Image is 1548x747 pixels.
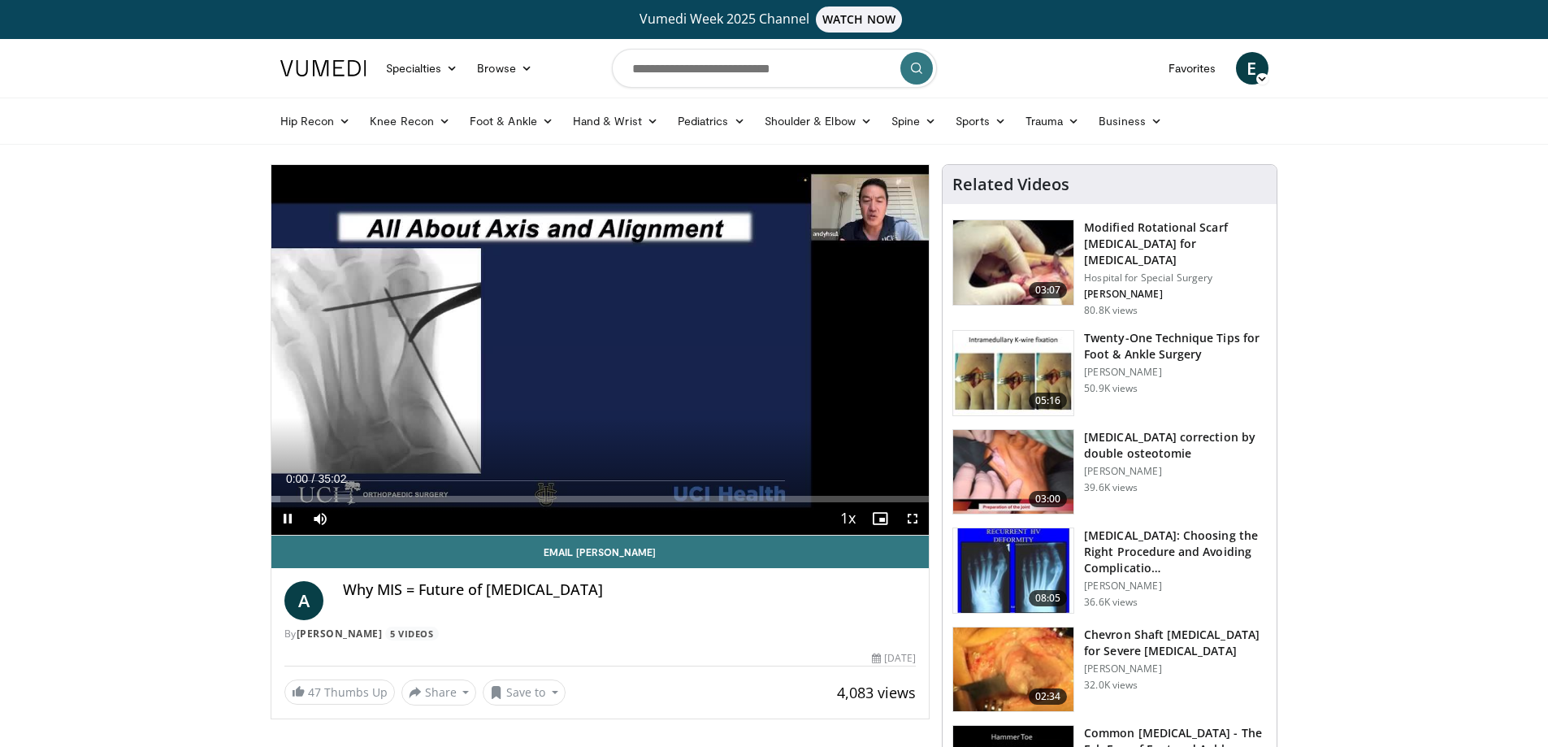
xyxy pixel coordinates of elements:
[1084,382,1138,395] p: 50.9K views
[271,105,361,137] a: Hip Recon
[1084,366,1267,379] p: [PERSON_NAME]
[837,683,916,702] span: 4,083 views
[385,627,439,641] a: 5 Videos
[304,502,336,535] button: Mute
[953,528,1073,613] img: 3c75a04a-ad21-4ad9-966a-c963a6420fc5.150x105_q85_crop-smart_upscale.jpg
[280,60,366,76] img: VuMedi Logo
[297,627,383,641] a: [PERSON_NAME]
[831,502,864,535] button: Playback Rate
[882,105,946,137] a: Spine
[952,429,1267,515] a: 03:00 [MEDICAL_DATA] correction by double osteotomie [PERSON_NAME] 39.6K views
[872,651,916,666] div: [DATE]
[1084,304,1138,317] p: 80.8K views
[1029,282,1068,298] span: 03:07
[318,472,346,485] span: 35:02
[1084,580,1267,593] p: [PERSON_NAME]
[953,331,1073,415] img: 6702e58c-22b3-47ce-9497-b1c0ae175c4c.150x105_q85_crop-smart_upscale.jpg
[376,52,468,85] a: Specialties
[308,684,321,700] span: 47
[1029,590,1068,606] span: 08:05
[1084,429,1267,462] h3: [MEDICAL_DATA] correction by double osteotomie
[668,105,755,137] a: Pediatrics
[953,430,1073,515] img: 294729_0000_1.png.150x105_q85_crop-smart_upscale.jpg
[864,502,896,535] button: Enable picture-in-picture mode
[755,105,882,137] a: Shoulder & Elbow
[953,220,1073,305] img: Scarf_Osteotomy_100005158_3.jpg.150x105_q85_crop-smart_upscale.jpg
[1159,52,1226,85] a: Favorites
[952,219,1267,317] a: 03:07 Modified Rotational Scarf [MEDICAL_DATA] for [MEDICAL_DATA] Hospital for Special Surgery [P...
[1084,662,1267,675] p: [PERSON_NAME]
[284,627,917,641] div: By
[952,627,1267,713] a: 02:34 Chevron Shaft [MEDICAL_DATA] for Severe [MEDICAL_DATA] [PERSON_NAME] 32.0K views
[401,680,477,706] button: Share
[1084,596,1138,609] p: 36.6K views
[1084,271,1267,284] p: Hospital for Special Surgery
[271,165,930,536] video-js: Video Player
[1084,627,1267,659] h3: Chevron Shaft [MEDICAL_DATA] for Severe [MEDICAL_DATA]
[271,502,304,535] button: Pause
[1089,105,1172,137] a: Business
[612,49,937,88] input: Search topics, interventions
[1084,465,1267,478] p: [PERSON_NAME]
[1084,330,1267,363] h3: Twenty-One Technique Tips for Foot & Ankle Surgery
[271,536,930,568] a: Email [PERSON_NAME]
[1236,52,1268,85] a: E
[1084,288,1267,301] p: [PERSON_NAME]
[284,680,395,705] a: 47 Thumbs Up
[483,680,566,706] button: Save to
[283,7,1266,33] a: Vumedi Week 2025 ChannelWATCH NOW
[343,581,917,599] h4: Why MIS = Future of [MEDICAL_DATA]
[271,496,930,502] div: Progress Bar
[952,175,1069,194] h4: Related Videos
[460,105,563,137] a: Foot & Ankle
[1084,528,1267,576] h3: [MEDICAL_DATA]: Choosing the Right Procedure and Avoiding Complicatio…
[1029,393,1068,409] span: 05:16
[1016,105,1090,137] a: Trauma
[816,7,902,33] span: WATCH NOW
[563,105,668,137] a: Hand & Wrist
[1084,679,1138,692] p: 32.0K views
[952,528,1267,614] a: 08:05 [MEDICAL_DATA]: Choosing the Right Procedure and Avoiding Complicatio… [PERSON_NAME] 36.6K ...
[1029,491,1068,507] span: 03:00
[946,105,1016,137] a: Sports
[284,581,323,620] a: A
[896,502,929,535] button: Fullscreen
[312,472,315,485] span: /
[360,105,460,137] a: Knee Recon
[953,628,1073,712] img: sanhudo_chevron_3.png.150x105_q85_crop-smart_upscale.jpg
[1084,219,1267,268] h3: Modified Rotational Scarf [MEDICAL_DATA] for [MEDICAL_DATA]
[467,52,542,85] a: Browse
[952,330,1267,416] a: 05:16 Twenty-One Technique Tips for Foot & Ankle Surgery [PERSON_NAME] 50.9K views
[1029,688,1068,705] span: 02:34
[286,472,308,485] span: 0:00
[1084,481,1138,494] p: 39.6K views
